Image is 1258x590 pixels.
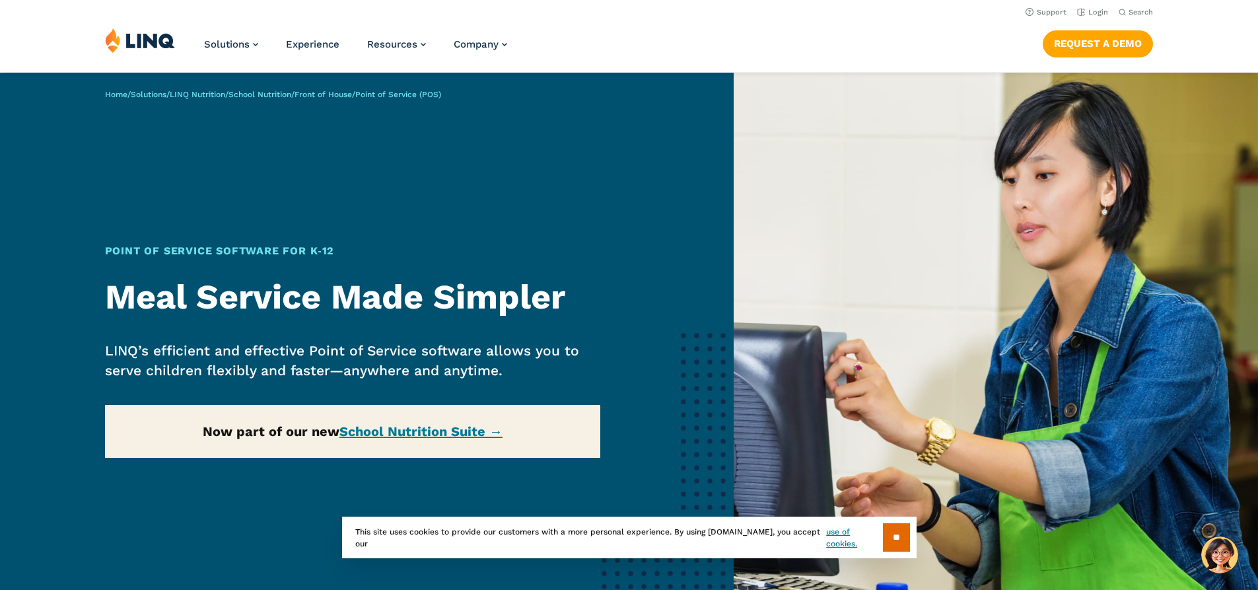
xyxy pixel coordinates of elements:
[105,277,565,317] strong: Meal Service Made Simpler
[204,28,507,71] nav: Primary Navigation
[1026,8,1066,17] a: Support
[1043,28,1153,57] nav: Button Navigation
[1119,7,1153,17] button: Open Search Bar
[1201,536,1238,573] button: Hello, have a question? Let’s chat.
[342,517,917,558] div: This site uses cookies to provide our customers with a more personal experience. By using [DOMAIN...
[454,38,507,50] a: Company
[105,243,601,259] h1: Point of Service Software for K‑12
[105,341,601,381] p: LINQ’s efficient and effective Point of Service software allows you to serve children flexibly an...
[105,90,441,99] span: / / / / /
[1043,30,1153,57] a: Request a Demo
[105,28,175,53] img: LINQ | K‑12 Software
[105,90,127,99] a: Home
[131,90,166,99] a: Solutions
[170,90,225,99] a: LINQ Nutrition
[286,38,339,50] a: Experience
[203,424,503,439] strong: Now part of our new
[454,38,499,50] span: Company
[826,526,882,550] a: use of cookies.
[339,424,503,439] a: School Nutrition Suite →
[1129,8,1153,17] span: Search
[204,38,250,50] span: Solutions
[295,90,352,99] a: Front of House
[367,38,426,50] a: Resources
[228,90,291,99] a: School Nutrition
[1077,8,1108,17] a: Login
[367,38,417,50] span: Resources
[204,38,258,50] a: Solutions
[355,90,441,99] span: Point of Service (POS)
